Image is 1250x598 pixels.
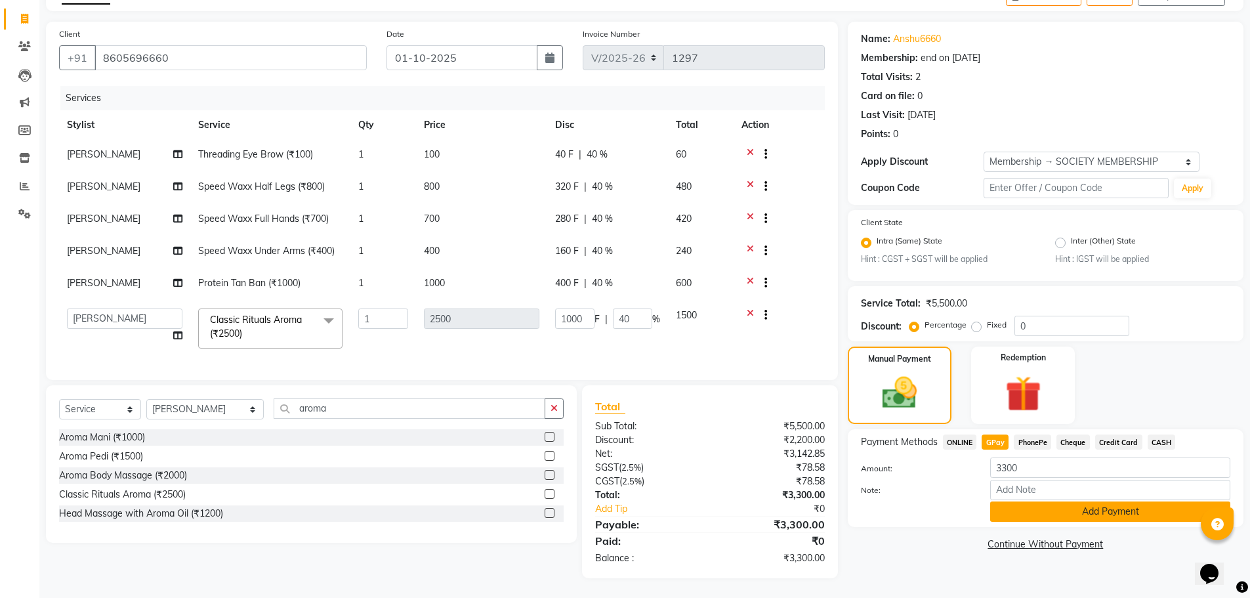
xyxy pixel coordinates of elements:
[59,110,190,140] th: Stylist
[583,28,640,40] label: Invoice Number
[594,312,600,326] span: F
[1001,352,1046,364] label: Redemption
[676,245,692,257] span: 240
[358,181,364,192] span: 1
[358,148,364,160] span: 1
[555,276,579,290] span: 400 F
[621,462,641,473] span: 2.5%
[585,517,710,532] div: Payable:
[595,461,619,473] span: SGST
[861,127,890,141] div: Points:
[584,212,587,226] span: |
[59,45,96,70] button: +91
[907,108,936,122] div: [DATE]
[676,309,697,321] span: 1500
[584,276,587,290] span: |
[416,110,547,140] th: Price
[861,181,984,195] div: Coupon Code
[994,372,1052,416] img: _gift.svg
[1095,435,1142,450] span: Credit Card
[990,480,1230,500] input: Add Note
[59,28,80,40] label: Client
[585,461,710,475] div: ( )
[67,148,140,160] span: [PERSON_NAME]
[59,507,223,521] div: Head Massage with Aroma Oil (₹1200)
[555,148,573,161] span: 40 F
[943,435,977,450] span: ONLINE
[676,181,692,192] span: 480
[592,276,613,290] span: 40 %
[861,435,938,449] span: Payment Methods
[424,245,440,257] span: 400
[710,551,835,565] div: ₹3,300.00
[585,447,710,461] div: Net:
[710,475,835,488] div: ₹78.58
[555,180,579,194] span: 320 F
[851,463,981,475] label: Amount:
[592,244,613,258] span: 40 %
[547,110,668,140] th: Disc
[925,319,967,331] label: Percentage
[1174,179,1211,198] button: Apply
[595,475,619,487] span: CGST
[585,502,730,516] a: Add Tip
[595,400,625,414] span: Total
[358,245,364,257] span: 1
[877,235,942,251] label: Intra (Same) State
[871,373,928,413] img: _cash.svg
[915,70,921,84] div: 2
[67,181,140,192] span: [PERSON_NAME]
[731,502,835,516] div: ₹0
[585,488,710,502] div: Total:
[59,450,143,463] div: Aroma Pedi (₹1500)
[921,51,980,65] div: end on [DATE]
[198,213,329,224] span: Speed Waxx Full Hands (₹700)
[984,178,1169,198] input: Enter Offer / Coupon Code
[585,551,710,565] div: Balance :
[94,45,367,70] input: Search by Name/Mobile/Email/Code
[579,148,581,161] span: |
[1148,435,1176,450] span: CASH
[386,28,404,40] label: Date
[893,127,898,141] div: 0
[424,148,440,160] span: 100
[710,433,835,447] div: ₹2,200.00
[990,458,1230,478] input: Amount
[555,244,579,258] span: 160 F
[198,245,335,257] span: Speed Waxx Under Arms (₹400)
[585,433,710,447] div: Discount:
[652,312,660,326] span: %
[926,297,967,310] div: ₹5,500.00
[710,447,835,461] div: ₹3,142.85
[198,277,301,289] span: Protein Tan Ban (₹1000)
[585,533,710,549] div: Paid:
[861,70,913,84] div: Total Visits:
[990,502,1230,522] button: Add Payment
[67,245,140,257] span: [PERSON_NAME]
[585,475,710,488] div: ( )
[710,533,835,549] div: ₹0
[861,297,921,310] div: Service Total:
[987,319,1007,331] label: Fixed
[424,213,440,224] span: 700
[60,86,835,110] div: Services
[605,312,608,326] span: |
[242,328,248,339] a: x
[59,488,186,502] div: Classic Rituals Aroma (₹2500)
[59,469,187,482] div: Aroma Body Massage (₹2000)
[868,353,931,365] label: Manual Payment
[622,476,642,486] span: 2.5%
[710,517,835,532] div: ₹3,300.00
[210,314,302,339] span: Classic Rituals Aroma (₹2500)
[668,110,734,140] th: Total
[584,180,587,194] span: |
[861,32,890,46] div: Name:
[676,148,686,160] span: 60
[676,277,692,289] span: 600
[1056,435,1090,450] span: Cheque
[67,213,140,224] span: [PERSON_NAME]
[592,212,613,226] span: 40 %
[861,217,903,228] label: Client State
[1014,435,1051,450] span: PhonePe
[893,32,941,46] a: Anshu6660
